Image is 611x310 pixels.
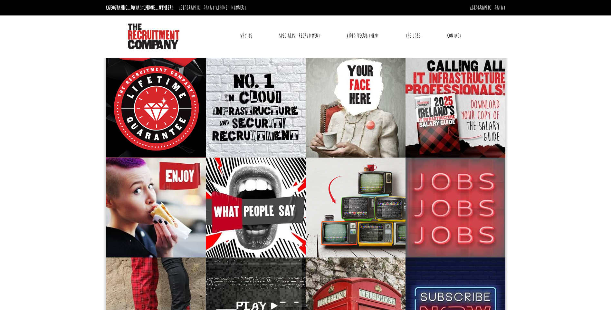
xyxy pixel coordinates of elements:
a: [PHONE_NUMBER] [216,4,246,11]
a: Why Us [235,28,257,44]
a: Contact [442,28,466,44]
li: [GEOGRAPHIC_DATA]: [177,3,248,13]
a: Video Recruitment [342,28,384,44]
a: Specialist Recruitment [274,28,325,44]
a: [PHONE_NUMBER] [143,4,174,11]
a: The Jobs [401,28,425,44]
a: [GEOGRAPHIC_DATA] [470,4,505,11]
img: The Recruitment Company [128,24,179,49]
li: [GEOGRAPHIC_DATA]: [104,3,175,13]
